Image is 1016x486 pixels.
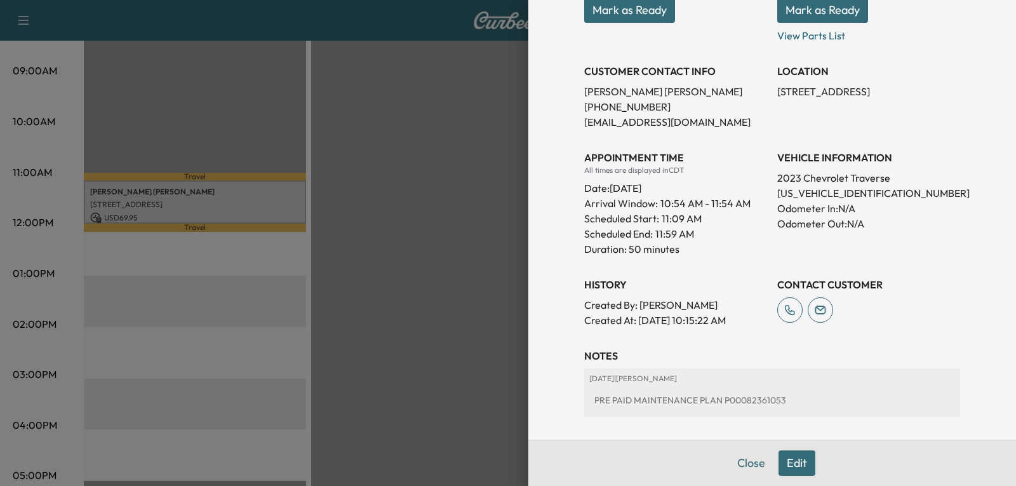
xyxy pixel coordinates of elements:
p: [DATE] | [PERSON_NAME] [589,374,955,384]
span: 10:54 AM - 11:54 AM [660,196,751,211]
h3: LOCATION [777,64,960,79]
div: All times are displayed in CDT [584,165,767,175]
p: Created At : [DATE] 10:15:22 AM [584,313,767,328]
p: Duration: 50 minutes [584,241,767,257]
p: Scheduled Start: [584,211,659,226]
button: Edit [779,450,815,476]
p: Odometer Out: N/A [777,216,960,231]
p: Scheduled End: [584,226,653,241]
p: 11:09 AM [662,211,702,226]
h3: History [584,277,767,292]
p: [PERSON_NAME] [PERSON_NAME] [584,84,767,99]
h3: CONTACT CUSTOMER [777,277,960,292]
button: Close [729,450,773,476]
p: View Parts List [777,23,960,43]
p: Created By : [PERSON_NAME] [584,297,767,313]
div: Date: [DATE] [584,175,767,196]
p: Odometer In: N/A [777,201,960,216]
p: Arrival Window: [584,196,767,211]
h3: APPOINTMENT TIME [584,150,767,165]
p: [US_VEHICLE_IDENTIFICATION_NUMBER] [777,186,960,201]
p: [EMAIL_ADDRESS][DOMAIN_NAME] [584,114,767,130]
p: [STREET_ADDRESS] [777,84,960,99]
p: 2023 Chevrolet Traverse [777,170,960,186]
h3: NOTES [584,348,960,363]
p: 11:59 AM [655,226,694,241]
div: PRE PAID MAINTENANCE PLAN P00082361053 [589,389,955,412]
h3: CUSTOMER CONTACT INFO [584,64,767,79]
p: [PHONE_NUMBER] [584,99,767,114]
h3: VEHICLE INFORMATION [777,150,960,165]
